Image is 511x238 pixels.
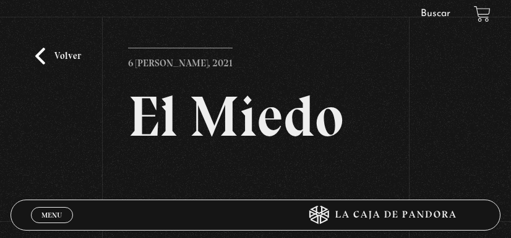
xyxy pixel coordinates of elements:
h2: El Miedo [128,88,383,145]
span: Cerrar [37,222,66,231]
a: Volver [35,48,81,64]
p: 6 [PERSON_NAME], 2021 [128,48,233,73]
a: Buscar [421,9,450,19]
a: View your shopping cart [474,6,491,22]
span: Menu [41,211,62,219]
